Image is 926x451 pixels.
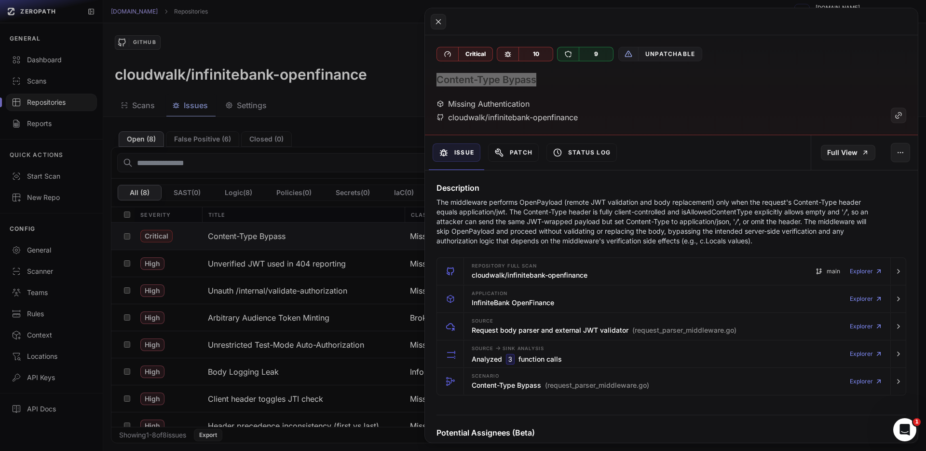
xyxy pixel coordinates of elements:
[850,289,883,309] a: Explorer
[850,317,883,336] a: Explorer
[827,268,840,275] span: main
[472,319,493,324] span: Source
[472,298,554,308] h3: InfiniteBank OpenFinance
[472,291,507,296] span: Application
[437,368,906,395] button: Scenario Content-Type Bypass (request_parser_middleware.go) Explorer
[472,325,736,335] h3: Request body parser and external JWT validator
[913,418,921,426] span: 1
[437,313,906,340] button: Source Request body parser and external JWT validator (request_parser_middleware.go) Explorer
[632,325,736,335] span: (request_parser_middleware.go)
[437,340,906,367] button: Source -> Sink Analysis Analyzed 3 function calls Explorer
[472,270,587,280] h3: cloudwalk/infinitebank-openfinance
[472,264,537,268] span: Repository Full scan
[545,381,649,390] span: (request_parser_middleware.go)
[850,262,883,281] a: Explorer
[472,354,562,365] h3: Analyzed function calls
[436,182,906,194] h4: Description
[472,374,499,379] span: Scenario
[436,112,578,123] div: cloudwalk/infinitebank-openfinance
[437,285,906,312] button: Application InfiniteBank OpenFinance Explorer
[735,217,737,225] em: /
[506,354,515,365] code: 3
[433,143,480,162] button: Issue
[850,372,883,391] a: Explorer
[546,143,617,162] button: Status Log
[821,145,875,160] a: Full View
[436,427,906,438] h4: Potential Assignees (Beta)
[472,344,544,352] span: Source Sink Analysis
[472,381,649,390] h3: Content-Type Bypass
[850,344,883,364] a: Explorer
[437,258,906,285] button: Repository Full scan cloudwalk/infinitebank-openfinance main Explorer
[495,344,501,352] span: ->
[893,418,916,441] iframe: Intercom live chat
[436,197,869,246] p: The middleware performs OpenPayload (remote JWT validation and body replacement) only when the re...
[488,143,539,162] button: Patch
[844,208,846,216] em: /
